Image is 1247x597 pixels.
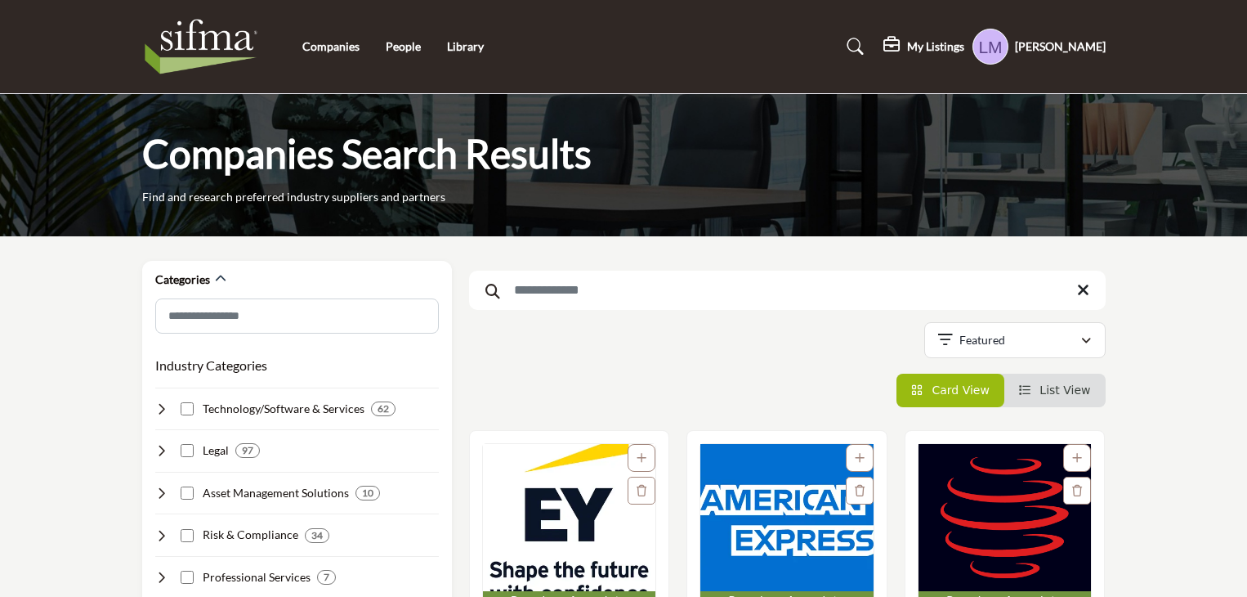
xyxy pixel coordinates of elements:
[883,37,964,56] div: My Listings
[155,272,210,288] h2: Categories
[305,528,329,543] div: 34 Results For Risk & Compliance
[855,451,865,465] a: Add To List
[142,189,445,205] p: Find and research preferred industry suppliers and partners
[371,402,396,416] div: 62 Results For Technology/Software & Services
[1039,384,1090,397] span: List View
[317,570,336,585] div: 7 Results For Professional Services
[142,14,269,79] img: Site Logo
[918,444,1092,591] img: Global Relay
[378,403,389,415] b: 62
[924,322,1106,358] button: Featured
[483,444,656,591] img: Ernst & Young LLP
[155,356,267,375] button: Industry Categories
[203,527,298,543] h4: Risk & Compliance: Helping securities industry firms manage risk, ensure compliance, and prevent ...
[972,29,1008,65] button: Show hide supplier dropdown
[1019,384,1091,397] a: View List
[181,487,194,500] input: Select Asset Management Solutions checkbox
[1004,374,1106,407] li: List View
[302,39,360,53] a: Companies
[203,442,229,459] h4: Legal: Providing legal advice, compliance support, and litigation services to securities industry...
[235,443,260,458] div: 97 Results For Legal
[142,128,592,179] h1: Companies Search Results
[203,401,364,417] h4: Technology/Software & Services: Developing and implementing technology solutions to support secur...
[447,39,484,53] a: Library
[355,486,380,500] div: 10 Results For Asset Management Solutions
[242,445,253,456] b: 97
[907,39,964,54] h5: My Listings
[362,487,373,499] b: 10
[311,530,323,541] b: 34
[181,571,194,584] input: Select Professional Services checkbox
[896,374,1004,407] li: Card View
[203,485,349,501] h4: Asset Management Solutions: Offering investment strategies, portfolio management, and performance...
[1015,38,1106,55] h5: [PERSON_NAME]
[700,444,874,591] img: American Express Company
[959,332,1005,348] p: Featured
[324,572,329,583] b: 7
[469,271,1106,310] input: Search Keyword
[831,34,874,60] a: Search
[1072,451,1082,465] a: Add To List
[181,402,194,415] input: Select Technology/Software & Services checkbox
[637,451,646,465] a: Add To List
[181,444,194,457] input: Select Legal checkbox
[932,384,989,397] span: Card View
[386,39,421,53] a: People
[911,384,990,397] a: View Card
[203,569,311,586] h4: Professional Services: Delivering staffing, training, and outsourcing services to support securit...
[181,529,194,542] input: Select Risk & Compliance checkbox
[155,298,439,334] input: Search Category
